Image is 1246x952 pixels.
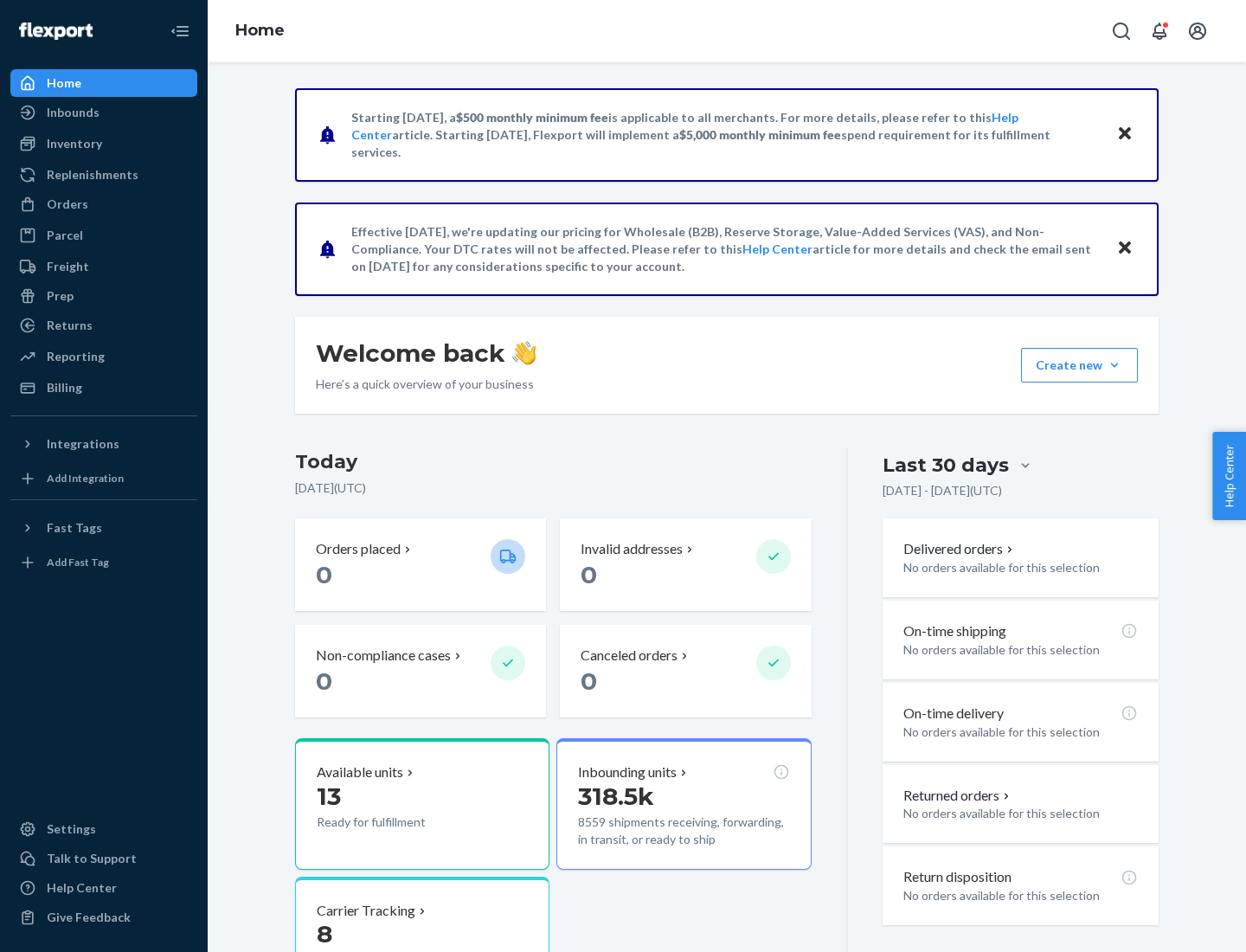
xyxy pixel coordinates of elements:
[47,850,137,867] div: Talk to Support
[581,539,683,559] p: Invalid addresses
[10,374,197,402] a: Billing
[316,376,536,393] p: Here’s a quick overview of your business
[556,738,811,870] button: Inbounding units318.5k8559 shipments receiving, forwarding, in transit, or ready to ship
[10,465,197,492] a: Add Integration
[10,130,197,158] a: Inventory
[295,448,812,476] h3: Today
[47,348,105,365] div: Reporting
[903,641,1138,659] p: No orders available for this selection
[10,343,197,370] a: Reporting
[47,166,138,183] div: Replenishments
[1180,14,1215,48] button: Open account menu
[47,287,74,305] div: Prep
[10,282,197,310] a: Prep
[578,814,789,848] p: 8559 shipments receiving, forwarding, in transit, or ready to ship
[578,762,677,782] p: Inbounding units
[1021,348,1138,383] button: Create new
[903,867,1012,887] p: Return disposition
[903,559,1138,576] p: No orders available for this selection
[10,69,197,97] a: Home
[47,227,83,244] div: Parcel
[1114,122,1136,147] button: Close
[903,724,1138,741] p: No orders available for this selection
[235,21,285,40] a: Home
[679,127,841,142] span: $5,000 monthly minimum fee
[903,786,1013,806] button: Returned orders
[10,845,197,872] a: Talk to Support
[47,555,109,569] div: Add Fast Tag
[903,704,1004,724] p: On-time delivery
[10,904,197,931] button: Give Feedback
[10,874,197,902] a: Help Center
[1142,14,1177,48] button: Open notifications
[316,338,536,369] h1: Welcome back
[47,471,124,486] div: Add Integration
[10,549,197,576] a: Add Fast Tag
[47,317,93,334] div: Returns
[10,99,197,126] a: Inbounds
[47,909,131,926] div: Give Feedback
[883,482,1002,499] p: [DATE] - [DATE] ( UTC )
[581,560,597,589] span: 0
[512,341,536,365] img: hand-wave emoji
[295,479,812,497] p: [DATE] ( UTC )
[10,190,197,218] a: Orders
[47,104,100,121] div: Inbounds
[883,452,1009,479] div: Last 30 days
[317,901,415,921] p: Carrier Tracking
[1114,236,1136,261] button: Close
[903,621,1006,641] p: On-time shipping
[47,74,81,92] div: Home
[1104,14,1139,48] button: Open Search Box
[317,782,341,811] span: 13
[10,161,197,189] a: Replenishments
[47,135,102,152] div: Inventory
[295,738,549,870] button: Available units13Ready for fulfillment
[581,666,597,696] span: 0
[560,518,811,611] button: Invalid addresses 0
[10,430,197,458] button: Integrations
[19,23,93,40] img: Flexport logo
[317,762,403,782] p: Available units
[10,253,197,280] a: Freight
[903,539,1017,559] button: Delivered orders
[10,222,197,249] a: Parcel
[317,814,477,831] p: Ready for fulfillment
[295,518,546,611] button: Orders placed 0
[316,666,332,696] span: 0
[317,919,332,949] span: 8
[560,625,811,717] button: Canceled orders 0
[581,646,678,666] p: Canceled orders
[222,6,299,56] ol: breadcrumbs
[742,241,812,256] a: Help Center
[316,646,451,666] p: Non-compliance cases
[10,312,197,339] a: Returns
[351,109,1100,161] p: Starting [DATE], a is applicable to all merchants. For more details, please refer to this article...
[903,805,1138,822] p: No orders available for this selection
[47,820,96,838] div: Settings
[351,223,1100,275] p: Effective [DATE], we're updating our pricing for Wholesale (B2B), Reserve Storage, Value-Added Se...
[47,258,89,275] div: Freight
[163,14,197,48] button: Close Navigation
[10,815,197,843] a: Settings
[295,625,546,717] button: Non-compliance cases 0
[47,196,88,213] div: Orders
[1212,432,1246,520] button: Help Center
[10,514,197,542] button: Fast Tags
[903,887,1138,904] p: No orders available for this selection
[456,110,608,125] span: $500 monthly minimum fee
[47,879,117,897] div: Help Center
[47,435,119,453] div: Integrations
[316,560,332,589] span: 0
[578,782,654,811] span: 318.5k
[47,519,102,537] div: Fast Tags
[316,539,401,559] p: Orders placed
[47,379,82,396] div: Billing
